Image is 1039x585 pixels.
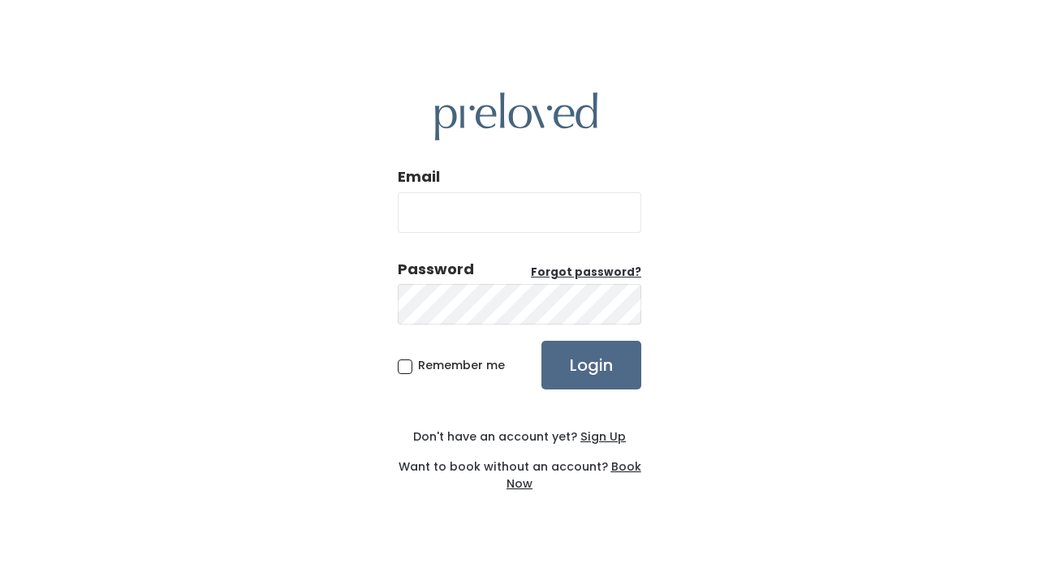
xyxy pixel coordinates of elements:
u: Sign Up [580,428,626,445]
label: Email [398,166,440,187]
u: Forgot password? [531,265,641,280]
div: Want to book without an account? [398,445,641,493]
input: Login [541,341,641,389]
a: Sign Up [577,428,626,445]
a: Forgot password? [531,265,641,281]
span: Remember me [418,357,505,373]
img: preloved logo [435,92,597,140]
div: Password [398,259,474,280]
div: Don't have an account yet? [398,428,641,445]
a: Book Now [507,458,641,492]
